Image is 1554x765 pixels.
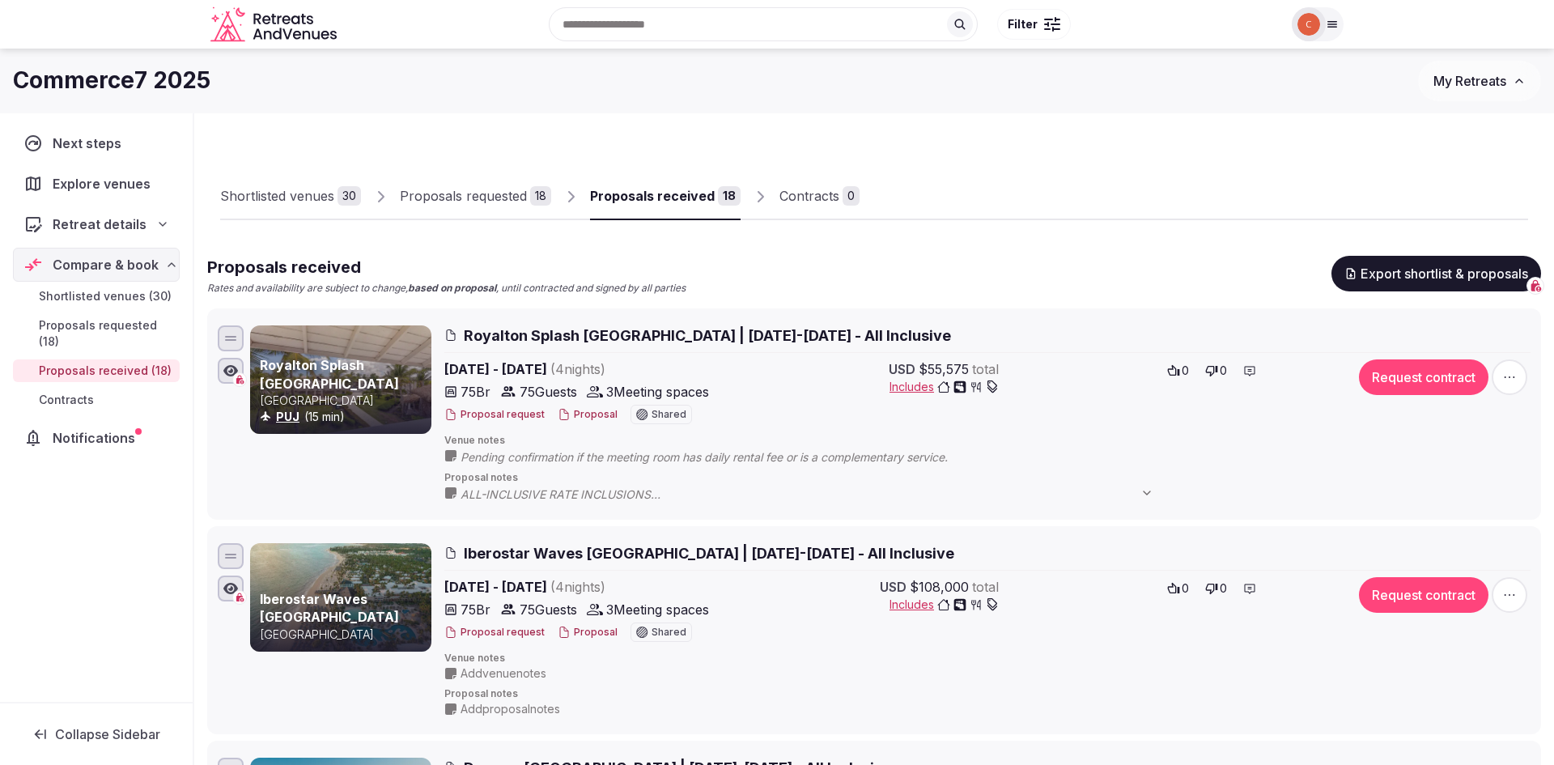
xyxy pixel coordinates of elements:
[13,65,210,96] h1: Commerce7 2025
[461,382,490,402] span: 75 Br
[13,359,180,382] a: Proposals received (18)
[997,9,1071,40] button: Filter
[1008,16,1038,32] span: Filter
[461,449,980,465] span: Pending confirmation if the meeting room has daily rental fee or is a complementary service.
[444,577,729,597] span: [DATE] - [DATE]
[39,288,172,304] span: Shortlisted venues (30)
[652,627,686,637] span: Shared
[1433,73,1506,89] span: My Retreats
[260,409,428,425] div: (15 min)
[550,361,605,377] span: ( 4 night s )
[652,410,686,419] span: Shared
[276,409,299,425] button: PUJ
[880,577,906,597] span: USD
[590,186,715,206] div: Proposals received
[520,600,577,619] span: 75 Guests
[444,652,1531,665] span: Venue notes
[520,382,577,402] span: 75 Guests
[1220,580,1227,597] span: 0
[13,167,180,201] a: Explore venues
[461,487,1170,503] span: ALL-INCLUSIVE RATE INCLUSIONS • Luxurious accommodations with exclusive DreamBed • Daily Breakfas...
[13,126,180,160] a: Next steps
[464,325,951,346] span: Royalton Splash [GEOGRAPHIC_DATA] | [DATE]-[DATE] - All Inclusive
[1359,359,1488,395] button: Request contract
[1220,363,1227,379] span: 0
[53,255,159,274] span: Compare & book
[606,382,709,402] span: 3 Meeting spaces
[260,357,399,391] a: Royalton Splash [GEOGRAPHIC_DATA]
[1182,363,1189,379] span: 0
[1331,256,1541,291] button: Export shortlist & proposals
[919,359,969,379] span: $55,575
[889,359,915,379] span: USD
[408,282,496,294] strong: based on proposal
[530,186,551,206] div: 18
[606,600,709,619] span: 3 Meeting spaces
[890,597,999,613] button: Includes
[444,408,545,422] button: Proposal request
[55,726,160,742] span: Collapse Sidebar
[972,359,999,379] span: total
[1418,61,1541,101] button: My Retreats
[260,393,428,409] p: [GEOGRAPHIC_DATA]
[39,392,94,408] span: Contracts
[13,389,180,411] a: Contracts
[260,627,428,643] p: [GEOGRAPHIC_DATA]
[13,421,180,455] a: Notifications
[53,174,157,193] span: Explore venues
[558,408,618,422] button: Proposal
[13,285,180,308] a: Shortlisted venues (30)
[718,186,741,206] div: 18
[53,134,128,153] span: Next steps
[444,434,1531,448] span: Venue notes
[53,215,146,234] span: Retreat details
[400,186,527,206] div: Proposals requested
[779,186,839,206] div: Contracts
[461,600,490,619] span: 75 Br
[779,173,860,220] a: Contracts0
[550,579,605,595] span: ( 4 night s )
[890,379,999,395] button: Includes
[210,6,340,43] svg: Retreats and Venues company logo
[590,173,741,220] a: Proposals received18
[1359,577,1488,613] button: Request contract
[220,173,361,220] a: Shortlisted venues30
[276,410,299,423] a: PUJ
[39,317,173,350] span: Proposals requested (18)
[1200,359,1232,382] button: 0
[207,282,686,295] p: Rates and availability are subject to change, , until contracted and signed by all parties
[843,186,860,206] div: 0
[210,6,340,43] a: Visit the homepage
[1200,577,1232,600] button: 0
[972,577,999,597] span: total
[220,186,334,206] div: Shortlisted venues
[910,577,969,597] span: $108,000
[260,591,399,625] a: Iberostar Waves [GEOGRAPHIC_DATA]
[39,363,172,379] span: Proposals received (18)
[464,543,954,563] span: Iberostar Waves [GEOGRAPHIC_DATA] | [DATE]-[DATE] - All Inclusive
[13,314,180,353] a: Proposals requested (18)
[1297,13,1320,36] img: Catalina
[400,173,551,220] a: Proposals requested18
[1162,577,1194,600] button: 0
[207,256,686,278] h2: Proposals received
[1162,359,1194,382] button: 0
[53,428,142,448] span: Notifications
[444,687,1531,701] span: Proposal notes
[461,701,560,717] span: Add proposal notes
[558,626,618,640] button: Proposal
[461,665,546,682] span: Add venue notes
[1182,580,1189,597] span: 0
[444,626,545,640] button: Proposal request
[444,471,1531,485] span: Proposal notes
[338,186,361,206] div: 30
[13,716,180,752] button: Collapse Sidebar
[444,359,729,379] span: [DATE] - [DATE]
